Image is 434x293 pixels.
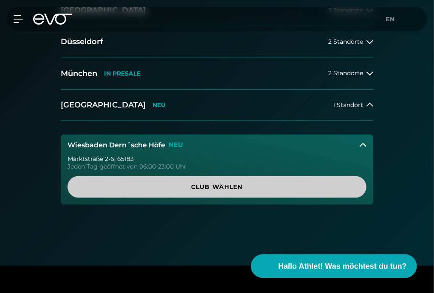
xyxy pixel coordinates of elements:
button: MünchenIN PRESALE2 Standorte [61,58,373,90]
p: IN PRESALE [104,70,141,77]
button: Wiesbaden Dern´sche HöfeNEU [61,135,373,156]
button: [GEOGRAPHIC_DATA]NEU1 Standort [61,90,373,121]
button: Hallo Athlet! Was möchtest du tun? [251,254,417,278]
p: NEU [152,101,166,109]
h2: München [61,68,97,79]
button: Düsseldorf2 Standorte [61,26,373,58]
a: Club wählen [68,176,366,198]
div: Marktstraße 2-6 , 65183 [68,156,366,162]
h2: Düsseldorf [61,37,103,47]
span: 2 Standorte [328,39,363,45]
span: Club wählen [78,183,356,192]
span: Hallo Athlet! Was möchtest du tun? [278,261,407,272]
h3: Wiesbaden Dern´sche Höfe [68,141,165,149]
h2: [GEOGRAPHIC_DATA] [61,100,146,110]
span: 1 Standort [333,102,363,108]
span: 2 Standorte [328,70,363,76]
div: Jeden Tag geöffnet von 06:00-23:00 Uhr [68,163,366,169]
p: NEU [169,141,183,149]
a: en [386,14,405,24]
span: en [386,15,395,23]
